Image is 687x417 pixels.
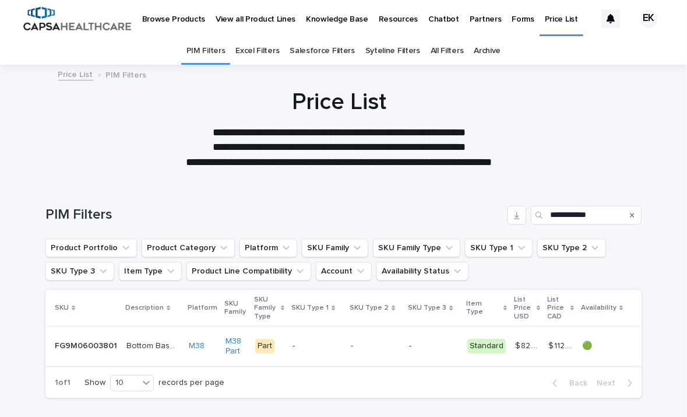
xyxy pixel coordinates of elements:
button: SKU Family Type [373,239,460,257]
input: Search [531,206,642,225]
p: Description [125,302,164,314]
p: SKU [55,302,69,314]
tr: FG9M06003801FG9M06003801 Bottom Base Cover for M38Bottom Base Cover for M38 M38 M38 Part Part-- -... [45,327,642,366]
h1: PIM Filters [45,206,503,223]
p: - [293,339,297,351]
p: SKU Family [224,297,247,319]
p: - [409,339,414,351]
p: SKU Type 2 [350,302,389,314]
button: Product Portfolio [45,239,137,257]
button: Product Category [142,239,235,257]
p: Item Type [466,297,501,319]
img: B5p4sRfuTuC72oLToeu7 [23,7,131,30]
button: SKU Type 2 [537,239,606,257]
p: FG9M06003801 [55,339,119,351]
button: Back [543,378,592,388]
p: SKU Family Type [254,293,278,323]
a: Price List [58,67,93,80]
button: SKU Type 1 [465,239,533,257]
button: Availability Status [376,262,468,281]
a: PIM Filters [186,37,226,65]
a: Syteline Filters [365,37,420,65]
button: Account [316,262,372,281]
button: SKU Family [302,239,368,257]
p: PIM Filters [106,68,147,80]
button: Item Type [119,262,182,281]
a: M38 Part [226,337,246,356]
span: Back [562,379,587,387]
h1: Price List [54,88,625,116]
a: Salesforce Filters [290,37,354,65]
p: List Price USD [514,293,533,323]
button: Next [592,378,642,388]
span: Next [597,379,622,387]
p: Availability [581,302,616,314]
p: Bottom Base Cover for M38 [126,339,182,351]
div: EK [639,9,658,28]
p: 🟢 [582,341,623,351]
p: Platform [188,302,217,314]
div: Part [255,339,274,353]
p: Show [84,378,105,388]
a: Archive [474,37,501,65]
a: M38 [189,341,205,351]
div: Standard [467,339,506,353]
p: - [351,339,355,351]
button: SKU Type 3 [45,262,114,281]
a: All Filters [431,37,464,65]
p: SKU Type 1 [291,302,329,314]
div: 10 [111,377,139,389]
p: 1 of 1 [45,369,80,397]
button: Platform [239,239,297,257]
p: $ 82.00 [515,339,541,351]
p: SKU Type 3 [408,302,446,314]
a: Excel Filters [235,37,279,65]
p: records per page [158,378,224,388]
p: List Price CAD [547,293,567,323]
p: $ 112.34 [548,339,575,351]
button: Product Line Compatibility [186,262,311,281]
